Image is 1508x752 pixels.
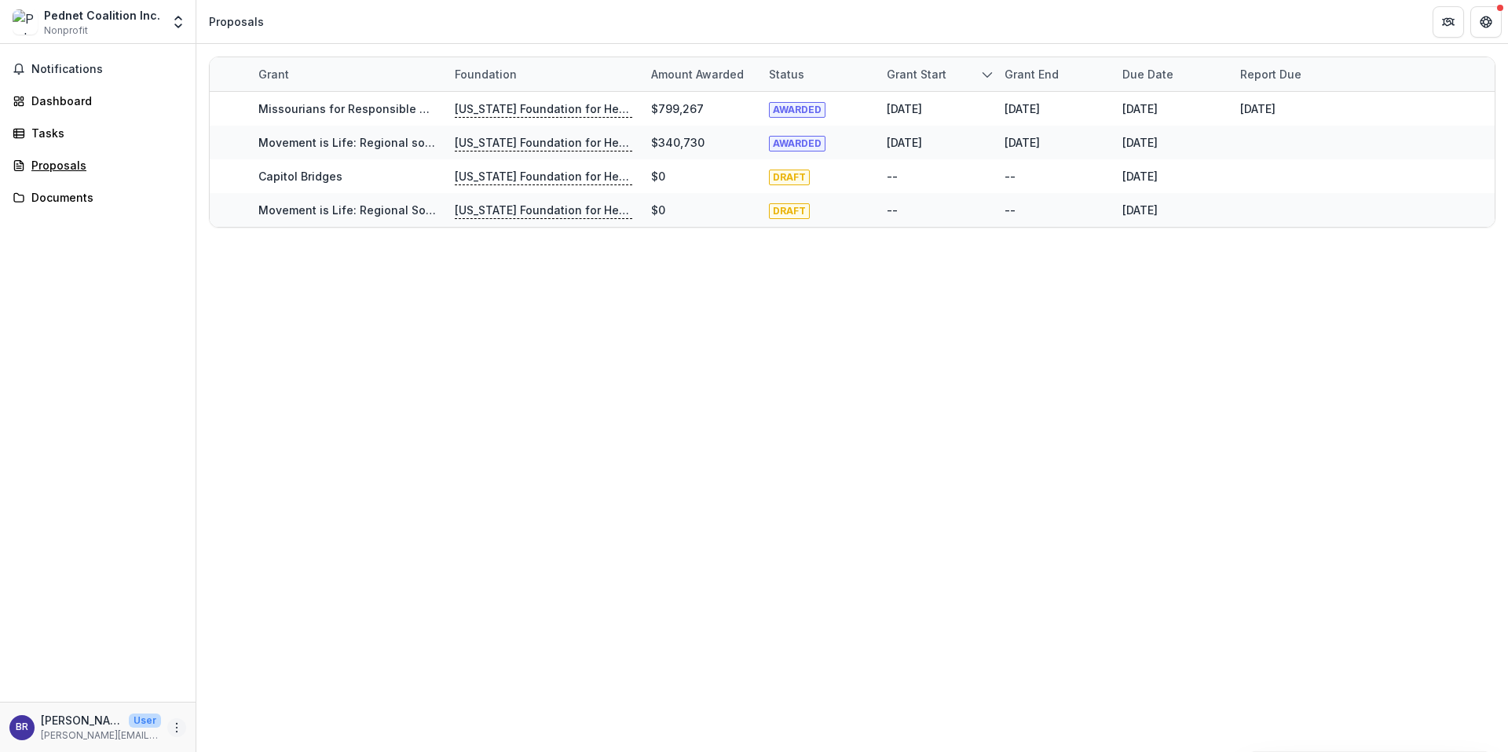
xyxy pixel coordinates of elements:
div: -- [1005,202,1016,218]
a: Movement is Life: Regional Solutions to Rural Transportation Equity for Older Adults [258,203,720,217]
div: Foundation [445,57,642,91]
div: [DATE] [1005,100,1040,117]
div: Proposals [31,157,177,173]
a: Tasks [6,120,189,146]
span: AWARDED [769,102,825,118]
div: Grant start [877,57,995,91]
div: Proposals [209,13,264,30]
div: Grant end [995,66,1068,82]
a: Missourians for Responsible Transportation - Bringing Equitable Statewide Transportation Planning... [258,102,888,115]
div: Status [759,66,814,82]
div: $340,730 [651,134,705,151]
div: [DATE] [887,100,922,117]
span: Nonprofit [44,24,88,38]
a: Dashboard [6,88,189,114]
div: Grant end [995,57,1113,91]
p: [PERSON_NAME] [41,712,123,728]
div: Amount awarded [642,66,753,82]
a: [DATE] [1240,102,1276,115]
p: [US_STATE] Foundation for Health [455,134,632,151]
a: Proposals [6,152,189,178]
div: [DATE] [1122,168,1158,184]
div: Amount awarded [642,57,759,91]
div: Grant start [877,66,956,82]
div: -- [887,202,898,218]
div: $799,267 [651,100,704,117]
div: Report Due [1231,57,1349,91]
a: Movement is Life: Regional solutions to rural transportation equity [258,136,624,149]
div: Becky Reed [16,722,28,732]
div: -- [887,168,898,184]
div: Grant [249,66,298,82]
div: [DATE] [1122,100,1158,117]
div: [DATE] [1122,202,1158,218]
div: $0 [651,202,665,218]
div: Foundation [445,66,526,82]
img: Pednet Coalition Inc. [13,9,38,35]
button: Get Help [1470,6,1502,38]
button: Notifications [6,57,189,82]
div: Tasks [31,125,177,141]
div: Due Date [1113,66,1183,82]
div: [DATE] [1122,134,1158,151]
a: Capitol Bridges [258,170,342,183]
p: [PERSON_NAME][EMAIL_ADDRESS][DOMAIN_NAME] [41,728,161,743]
p: [US_STATE] Foundation for Health [455,202,632,219]
div: Grant [249,57,445,91]
a: Documents [6,184,189,210]
div: [DATE] [887,134,922,151]
button: More [167,718,186,737]
p: User [129,714,161,728]
div: Due Date [1113,57,1231,91]
div: Pednet Coalition Inc. [44,7,160,24]
button: Open entity switcher [167,6,189,38]
svg: sorted descending [981,68,994,81]
div: $0 [651,168,665,184]
nav: breadcrumb [203,10,270,33]
div: Status [759,57,877,91]
span: AWARDED [769,136,825,151]
div: Dashboard [31,93,177,109]
span: Notifications [31,63,183,76]
p: [US_STATE] Foundation for Health [455,168,632,185]
span: DRAFT [769,203,810,219]
span: DRAFT [769,170,810,185]
div: -- [1005,168,1016,184]
button: Partners [1433,6,1464,38]
p: [US_STATE] Foundation for Health [455,100,632,118]
div: Report Due [1231,66,1311,82]
div: Documents [31,189,177,206]
div: [DATE] [1005,134,1040,151]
